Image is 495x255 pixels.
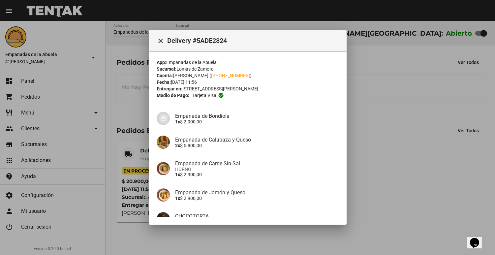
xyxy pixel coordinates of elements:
button: Cerrar [154,34,167,47]
strong: Medio de Pago: [157,92,189,99]
p: $ 5.800,00 [175,143,339,148]
div: [DATE] 11:56 [157,79,339,85]
div: [PERSON_NAME] ( ) [157,72,339,79]
span: HORNO [175,167,339,172]
mat-icon: Cerrar [157,37,165,45]
img: 07c47add-75b0-4ce5-9aba-194f44787723.jpg [157,112,170,125]
img: 63b7378a-f0c8-4df4-8df5-8388076827c7.jpg [157,136,170,149]
img: 5a6befab-8c3e-44e5-b4b8-a62981a8c36b.jpg [157,212,170,225]
mat-icon: check_circle [218,92,224,98]
b: 1x [175,172,180,177]
h4: Empanada de Jamón y Queso [175,189,339,196]
div: Lomas de Zamora [157,66,339,72]
img: 72c15bfb-ac41-4ae4-a4f2-82349035ab42.jpg [157,188,170,202]
h4: Empanada de Carne Sin Sal [175,160,339,167]
strong: Fecha: [157,80,171,85]
strong: App: [157,60,166,65]
h4: Empanada de Calabaza y Queso [175,137,339,143]
b: 1x [175,196,180,201]
p: $ 2.900,00 [175,196,339,201]
div: [STREET_ADDRESS][PERSON_NAME] [157,85,339,92]
b: 1x [175,119,180,124]
p: $ 2.900,00 [175,119,339,124]
span: Delivery #5ADE2824 [167,35,341,46]
strong: Entregar en: [157,86,182,91]
p: $ 2.900,00 [175,172,339,177]
div: Empanadas de la Abuela [157,59,339,66]
iframe: chat widget [467,229,488,248]
strong: Cuenta: [157,73,173,78]
strong: Sucursal: [157,66,176,72]
span: Tarjeta visa [192,92,216,99]
h4: CHOCOTORTA [175,213,339,219]
b: 2x [175,143,180,148]
h4: Empanada de Bondiola [175,113,339,119]
a: [PHONE_NUMBER] [211,73,250,78]
img: 3ba6cc71-d359-477a-a13f-115edf265f6d.jpg [157,162,170,175]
